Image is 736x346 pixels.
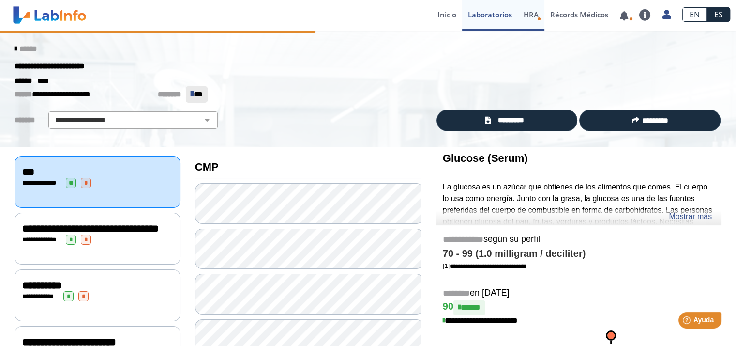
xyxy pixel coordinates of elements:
iframe: Help widget launcher [650,308,725,335]
b: Glucose (Serum) [443,152,528,164]
h4: 70 - 99 (1.0 milligram / deciliter) [443,248,714,260]
a: [1] [443,262,527,269]
a: ES [707,7,730,22]
span: HRA [524,10,539,19]
b: CMP [195,161,219,173]
h4: 90 [443,300,714,315]
a: Mostrar más [669,211,712,222]
h5: según su perfil [443,234,714,245]
h5: en [DATE] [443,288,714,299]
a: EN [682,7,707,22]
p: La glucosa es un azúcar que obtienes de los alimentos que comes. El cuerpo lo usa como energía. J... [443,181,714,262]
